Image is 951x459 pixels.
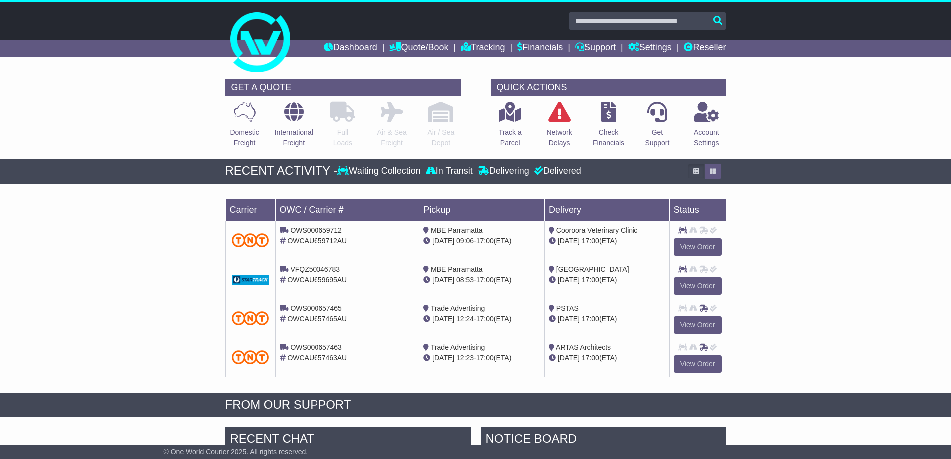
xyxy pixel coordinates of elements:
span: MBE Parramatta [431,226,482,234]
span: 17:00 [582,237,599,245]
span: 17:00 [476,276,494,284]
a: DomesticFreight [229,101,259,154]
div: In Transit [423,166,475,177]
span: OWCAU657465AU [287,315,347,323]
p: Domestic Freight [230,127,259,148]
a: Tracking [461,40,505,57]
div: Waiting Collection [337,166,423,177]
span: 12:23 [456,354,474,362]
a: InternationalFreight [274,101,314,154]
span: OWCAU657463AU [287,354,347,362]
img: TNT_Domestic.png [232,233,269,247]
p: Full Loads [330,127,355,148]
td: Carrier [225,199,275,221]
span: 17:00 [582,276,599,284]
div: (ETA) [549,314,665,324]
span: [DATE] [558,237,580,245]
a: Track aParcel [498,101,522,154]
div: NOTICE BOARD [481,427,726,454]
span: Trade Advertising [431,343,485,351]
div: Delivered [532,166,581,177]
span: OWS000659712 [290,226,342,234]
span: 17:00 [582,315,599,323]
td: OWC / Carrier # [275,199,419,221]
div: (ETA) [549,236,665,246]
span: 12:24 [456,315,474,323]
p: Air / Sea Depot [428,127,455,148]
span: [DATE] [558,276,580,284]
span: OWCAU659695AU [287,276,347,284]
div: GET A QUOTE [225,79,461,96]
div: RECENT ACTIVITY - [225,164,338,178]
div: QUICK ACTIONS [491,79,726,96]
span: [DATE] [432,237,454,245]
a: GetSupport [644,101,670,154]
a: View Order [674,355,722,373]
a: Support [575,40,616,57]
td: Status [669,199,726,221]
div: (ETA) [549,275,665,285]
span: OWCAU659712AU [287,237,347,245]
div: - (ETA) [423,275,540,285]
div: RECENT CHAT [225,427,471,454]
span: VFQZ50046783 [290,265,340,273]
span: [DATE] [558,354,580,362]
a: Dashboard [324,40,377,57]
span: 17:00 [476,315,494,323]
a: View Order [674,277,722,295]
div: Delivering [475,166,532,177]
span: [DATE] [432,354,454,362]
span: 17:00 [476,354,494,362]
div: - (ETA) [423,314,540,324]
span: © One World Courier 2025. All rights reserved. [164,448,308,456]
p: Get Support [645,127,669,148]
a: Settings [628,40,672,57]
td: Delivery [544,199,669,221]
p: International Freight [275,127,313,148]
span: [DATE] [432,276,454,284]
span: 08:53 [456,276,474,284]
span: 17:00 [476,237,494,245]
span: 09:06 [456,237,474,245]
a: Financials [517,40,563,57]
div: FROM OUR SUPPORT [225,398,726,412]
a: AccountSettings [693,101,720,154]
span: [DATE] [432,315,454,323]
a: CheckFinancials [592,101,625,154]
span: PSTAS [556,304,579,312]
img: GetCarrierServiceDarkLogo [232,275,269,285]
span: Trade Advertising [431,304,485,312]
span: 17:00 [582,354,599,362]
p: Network Delays [546,127,572,148]
img: TNT_Domestic.png [232,311,269,325]
span: ARTAS Architects [556,343,611,351]
span: MBE Parramatta [431,265,482,273]
p: Air & Sea Freight [377,127,407,148]
a: Reseller [684,40,726,57]
span: OWS000657465 [290,304,342,312]
a: View Order [674,238,722,256]
span: Cooroora Veterinary Clinic [556,226,637,234]
span: [DATE] [558,315,580,323]
span: OWS000657463 [290,343,342,351]
p: Account Settings [694,127,719,148]
img: TNT_Domestic.png [232,350,269,364]
p: Track a Parcel [499,127,522,148]
td: Pickup [419,199,545,221]
div: - (ETA) [423,236,540,246]
div: - (ETA) [423,353,540,363]
p: Check Financials [593,127,624,148]
a: NetworkDelays [546,101,572,154]
div: (ETA) [549,353,665,363]
a: View Order [674,316,722,334]
a: Quote/Book [389,40,448,57]
span: [GEOGRAPHIC_DATA] [556,265,629,273]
